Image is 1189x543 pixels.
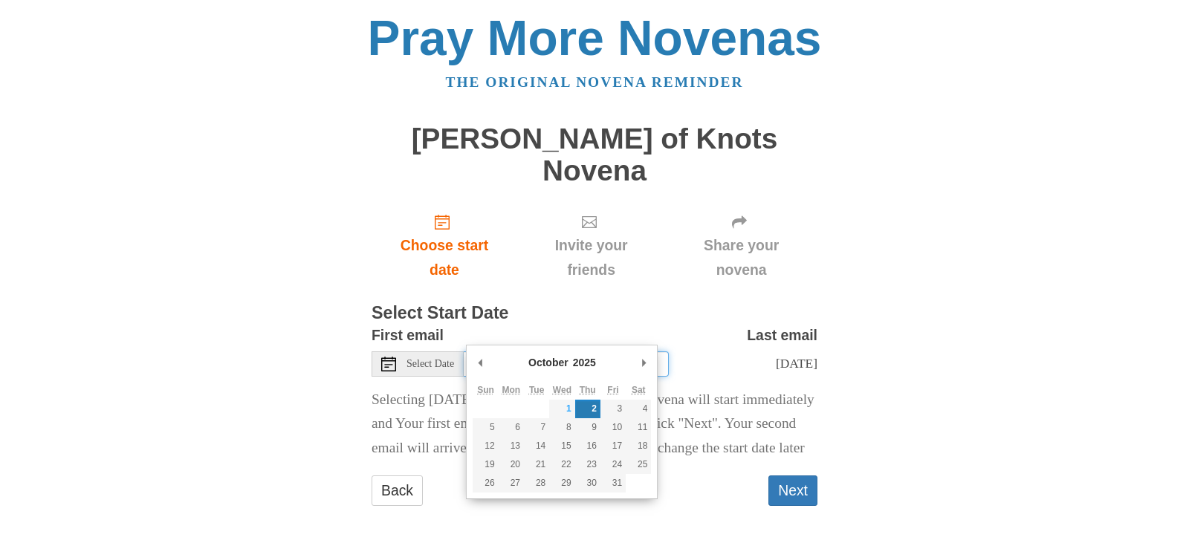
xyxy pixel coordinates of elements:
[549,474,574,492] button: 29
[368,10,822,65] a: Pray More Novenas
[499,455,524,474] button: 20
[517,201,665,290] div: Click "Next" to confirm your start date first.
[499,474,524,492] button: 27
[473,474,498,492] button: 26
[499,437,524,455] button: 13
[372,304,817,323] h3: Select Start Date
[524,474,549,492] button: 28
[575,455,600,474] button: 23
[532,233,650,282] span: Invite your friends
[575,437,600,455] button: 16
[768,475,817,506] button: Next
[524,437,549,455] button: 14
[473,418,498,437] button: 5
[526,351,571,374] div: October
[473,351,487,374] button: Previous Month
[575,400,600,418] button: 2
[626,418,651,437] button: 11
[580,385,596,395] abbr: Thursday
[600,455,626,474] button: 24
[502,385,521,395] abbr: Monday
[575,418,600,437] button: 9
[636,351,651,374] button: Next Month
[372,388,817,461] p: Selecting [DATE] as the start date means Your novena will start immediately and Your first email ...
[600,418,626,437] button: 10
[680,233,803,282] span: Share your novena
[549,437,574,455] button: 15
[524,418,549,437] button: 7
[499,418,524,437] button: 6
[372,123,817,186] h1: [PERSON_NAME] of Knots Novena
[549,455,574,474] button: 22
[406,359,454,369] span: Select Date
[529,385,544,395] abbr: Tuesday
[473,455,498,474] button: 19
[477,385,494,395] abbr: Sunday
[372,201,517,290] a: Choose start date
[626,455,651,474] button: 25
[446,74,744,90] a: The original novena reminder
[607,385,618,395] abbr: Friday
[665,201,817,290] div: Click "Next" to confirm your start date first.
[600,437,626,455] button: 17
[464,351,669,377] input: Use the arrow keys to pick a date
[473,437,498,455] button: 12
[571,351,598,374] div: 2025
[549,418,574,437] button: 8
[372,475,423,506] a: Back
[626,400,651,418] button: 4
[747,323,817,348] label: Last email
[372,323,444,348] label: First email
[600,474,626,492] button: 31
[575,474,600,492] button: 30
[386,233,502,282] span: Choose start date
[553,385,571,395] abbr: Wednesday
[632,385,646,395] abbr: Saturday
[549,400,574,418] button: 1
[600,400,626,418] button: 3
[524,455,549,474] button: 21
[626,437,651,455] button: 18
[776,356,817,371] span: [DATE]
